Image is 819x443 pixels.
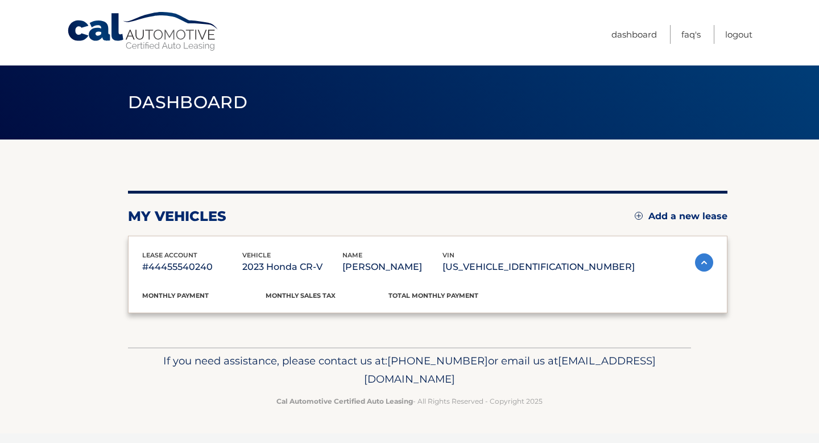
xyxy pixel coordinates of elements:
a: Dashboard [611,25,657,44]
h2: my vehicles [128,208,226,225]
span: Monthly Payment [142,292,209,300]
a: Cal Automotive [67,11,220,52]
strong: Cal Automotive Certified Auto Leasing [276,397,413,405]
span: vehicle [242,251,271,259]
p: 2023 Honda CR-V [242,259,342,275]
p: - All Rights Reserved - Copyright 2025 [135,395,684,407]
p: [PERSON_NAME] [342,259,442,275]
span: Dashboard [128,92,247,113]
span: vin [442,251,454,259]
p: #44455540240 [142,259,242,275]
a: Add a new lease [635,211,727,222]
span: name [342,251,362,259]
a: FAQ's [681,25,701,44]
span: lease account [142,251,197,259]
a: Logout [725,25,752,44]
p: [US_VEHICLE_IDENTIFICATION_NUMBER] [442,259,635,275]
p: If you need assistance, please contact us at: or email us at [135,352,684,388]
span: Total Monthly Payment [388,292,478,300]
img: add.svg [635,212,643,220]
span: [PHONE_NUMBER] [387,354,488,367]
img: accordion-active.svg [695,253,713,272]
span: Monthly sales Tax [266,292,336,300]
